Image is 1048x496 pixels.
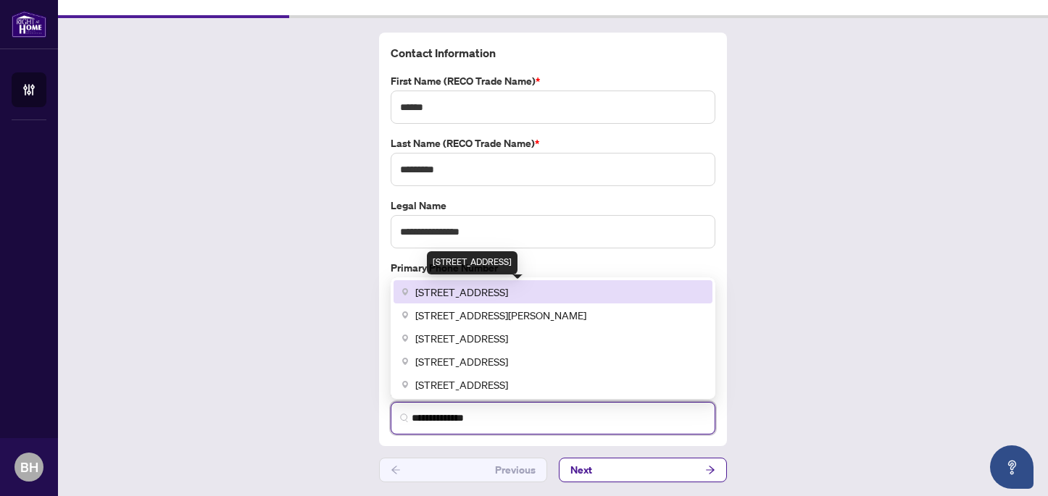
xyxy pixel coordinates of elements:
label: Primary Phone Number [391,260,715,276]
span: [STREET_ADDRESS] [415,377,508,392]
h4: Contact Information [391,44,715,62]
img: search_icon [400,413,409,422]
span: [STREET_ADDRESS] [415,284,508,300]
img: logo [12,11,46,38]
label: Legal Name [391,198,715,214]
span: Next [570,458,592,482]
span: [STREET_ADDRESS][PERSON_NAME] [415,307,586,323]
div: [STREET_ADDRESS] [427,251,517,274]
span: [STREET_ADDRESS] [415,330,508,346]
button: Previous [379,458,547,482]
span: BH [20,457,38,477]
span: [STREET_ADDRESS] [415,353,508,369]
label: Last Name (RECO Trade Name) [391,135,715,151]
button: Open asap [990,445,1034,489]
button: Next [559,458,727,482]
label: First Name (RECO Trade Name) [391,73,715,89]
span: arrow-right [705,465,715,475]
